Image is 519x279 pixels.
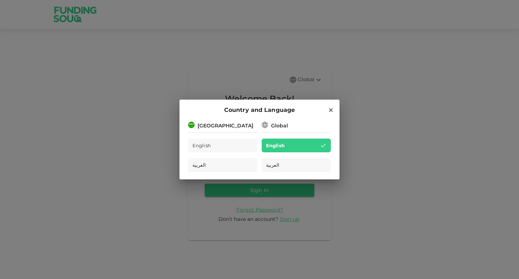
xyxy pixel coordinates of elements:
span: Country and Language [224,105,295,115]
span: العربية [266,161,279,169]
img: flag-sa.b9a346574cdc8950dd34b50780441f57.svg [188,122,195,128]
span: العربية [192,161,206,169]
span: English [192,141,211,150]
div: Global [271,122,288,130]
span: English [266,141,285,150]
div: [GEOGRAPHIC_DATA] [198,122,253,130]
